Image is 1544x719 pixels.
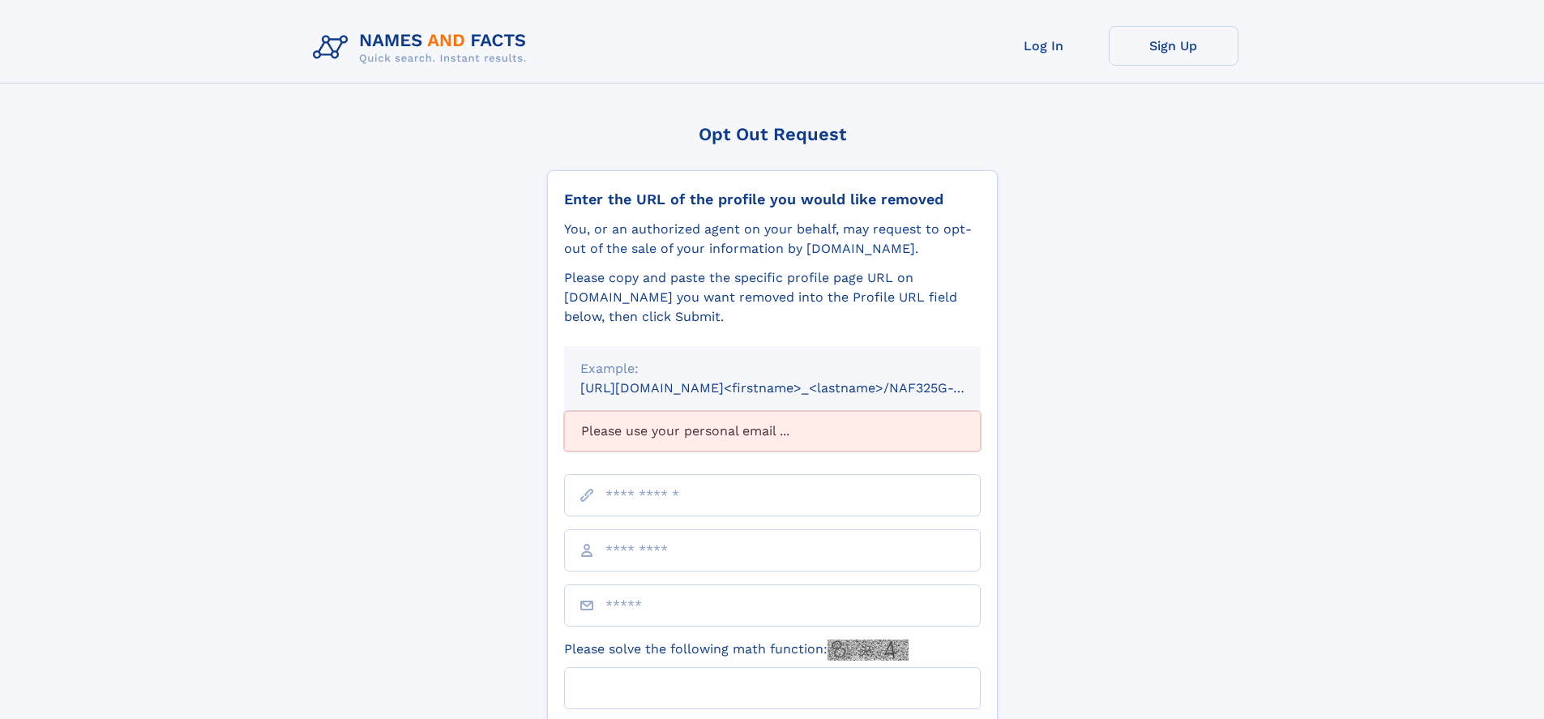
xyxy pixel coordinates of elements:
img: Logo Names and Facts [306,26,540,70]
div: You, or an authorized agent on your behalf, may request to opt-out of the sale of your informatio... [564,220,981,259]
div: Please copy and paste the specific profile page URL on [DOMAIN_NAME] you want removed into the Pr... [564,268,981,327]
div: Example: [580,359,964,379]
a: Log In [979,26,1109,66]
div: Please use your personal email ... [564,411,981,452]
div: Enter the URL of the profile you would like removed [564,190,981,208]
small: [URL][DOMAIN_NAME]<firstname>_<lastname>/NAF325G-xxxxxxxx [580,380,1012,396]
div: Opt Out Request [547,124,998,144]
a: Sign Up [1109,26,1238,66]
label: Please solve the following math function: [564,640,909,661]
